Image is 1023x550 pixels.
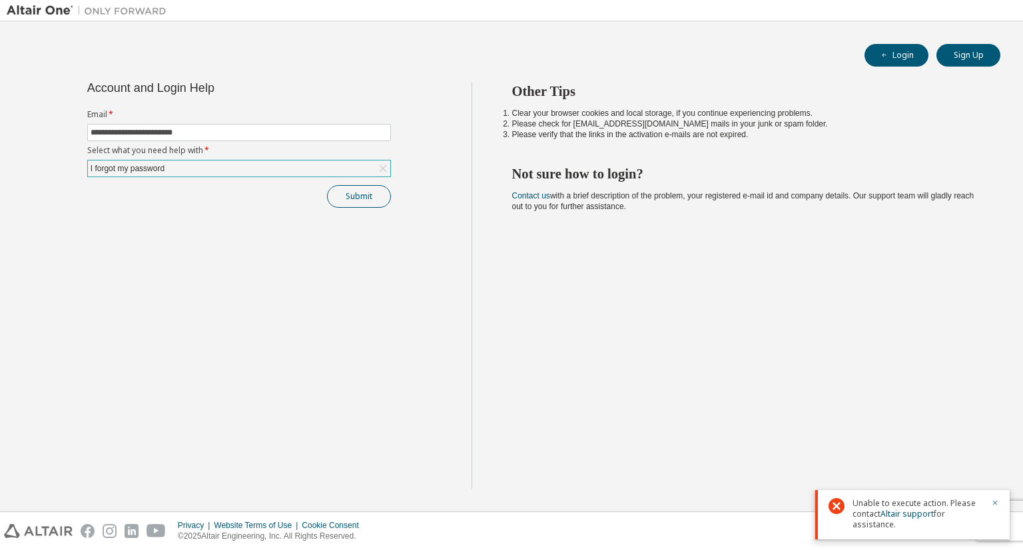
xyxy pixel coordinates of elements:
a: Contact us [512,191,550,200]
li: Clear your browser cookies and local storage, if you continue experiencing problems. [512,108,977,119]
div: I forgot my password [89,161,167,176]
span: Unable to execute action. Please contact for assistance. [852,498,983,530]
div: I forgot my password [88,160,390,176]
a: Altair support [880,508,934,519]
img: linkedin.svg [125,524,139,538]
h2: Not sure how to login? [512,165,977,182]
img: facebook.svg [81,524,95,538]
p: © 2025 Altair Engineering, Inc. All Rights Reserved. [178,531,367,542]
h2: Other Tips [512,83,977,100]
button: Sign Up [936,44,1000,67]
div: Account and Login Help [87,83,330,93]
label: Select what you need help with [87,145,391,156]
div: Privacy [178,520,214,531]
span: with a brief description of the problem, your registered e-mail id and company details. Our suppo... [512,191,974,211]
img: youtube.svg [147,524,166,538]
img: altair_logo.svg [4,524,73,538]
label: Email [87,109,391,120]
li: Please verify that the links in the activation e-mails are not expired. [512,129,977,140]
img: Altair One [7,4,173,17]
div: Cookie Consent [302,520,366,531]
div: Website Terms of Use [214,520,302,531]
li: Please check for [EMAIL_ADDRESS][DOMAIN_NAME] mails in your junk or spam folder. [512,119,977,129]
img: instagram.svg [103,524,117,538]
button: Submit [327,185,391,208]
button: Login [864,44,928,67]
